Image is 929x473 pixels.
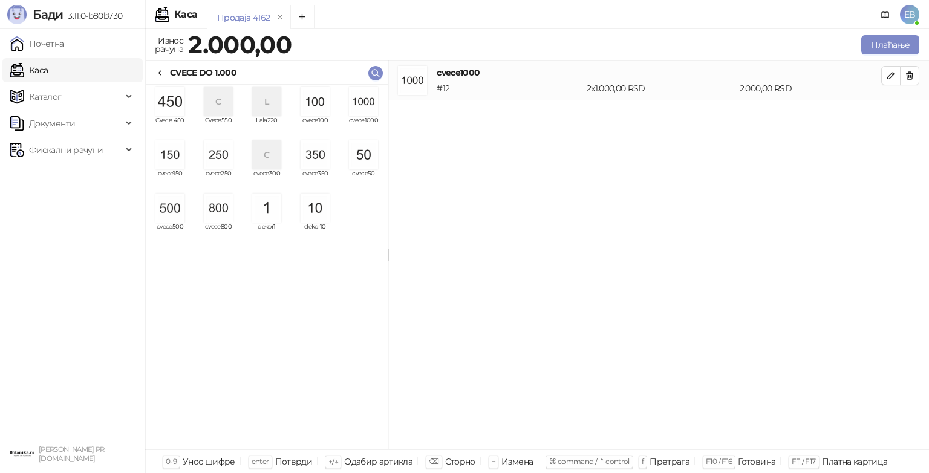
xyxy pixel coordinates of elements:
span: Фискални рачуни [29,138,103,162]
span: F10 / F16 [706,457,732,466]
div: # 12 [434,82,584,95]
img: Slika [301,87,330,116]
span: F11 / F17 [792,457,815,466]
div: C [204,87,233,116]
span: 0-9 [166,457,177,466]
div: L [252,87,281,116]
a: Почетна [10,31,64,56]
span: Lala220 [247,117,286,135]
div: C [252,140,281,169]
span: cvece150 [151,171,189,189]
img: 64x64-companyLogo-0e2e8aaa-0bd2-431b-8613-6e3c65811325.png [10,442,34,466]
img: Logo [7,5,27,24]
div: CVECE DO 1.000 [170,66,236,79]
img: Slika [252,194,281,223]
h4: cvece1000 [437,66,881,79]
div: Измена [501,454,533,469]
button: Плаћање [861,35,919,54]
span: Cvece550 [199,117,238,135]
span: cvece50 [344,171,383,189]
img: Slika [155,87,184,116]
span: Каталог [29,85,62,109]
div: Потврди [275,454,313,469]
img: Slika [301,194,330,223]
span: EB [900,5,919,24]
strong: 2.000,00 [188,30,292,59]
div: Унос шифре [183,454,235,469]
span: cvece350 [296,171,334,189]
span: Cvece 450 [151,117,189,135]
span: ⌫ [429,457,438,466]
span: dekor10 [296,224,334,242]
small: [PERSON_NAME] PR [DOMAIN_NAME] [39,445,105,463]
span: Документи [29,111,75,135]
span: f [642,457,644,466]
a: Документација [876,5,895,24]
span: cvece800 [199,224,238,242]
img: Slika [204,194,233,223]
span: Бади [33,7,63,22]
span: ⌘ command / ⌃ control [549,457,630,466]
span: cvece250 [199,171,238,189]
a: Каса [10,58,48,82]
button: Add tab [290,5,315,29]
img: Slika [155,194,184,223]
span: cvece500 [151,224,189,242]
span: ↑/↓ [328,457,338,466]
img: Slika [349,87,378,116]
div: Износ рачуна [152,33,186,57]
img: Slika [301,140,330,169]
span: 3.11.0-b80b730 [63,10,122,21]
div: Претрага [650,454,689,469]
button: remove [272,12,288,22]
div: Продаја 4162 [217,11,270,24]
div: Готовина [738,454,775,469]
span: dekor1 [247,224,286,242]
span: cvece100 [296,117,334,135]
div: 2.000,00 RSD [737,82,884,95]
div: Сторно [445,454,475,469]
div: Одабир артикла [344,454,412,469]
img: Slika [155,140,184,169]
span: enter [252,457,269,466]
img: Slika [349,140,378,169]
img: Slika [204,140,233,169]
span: cvece1000 [344,117,383,135]
span: + [492,457,495,466]
div: Каса [174,10,197,19]
span: cvece300 [247,171,286,189]
div: grid [146,85,388,449]
div: Платна картица [822,454,888,469]
div: 2 x 1.000,00 RSD [584,82,737,95]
